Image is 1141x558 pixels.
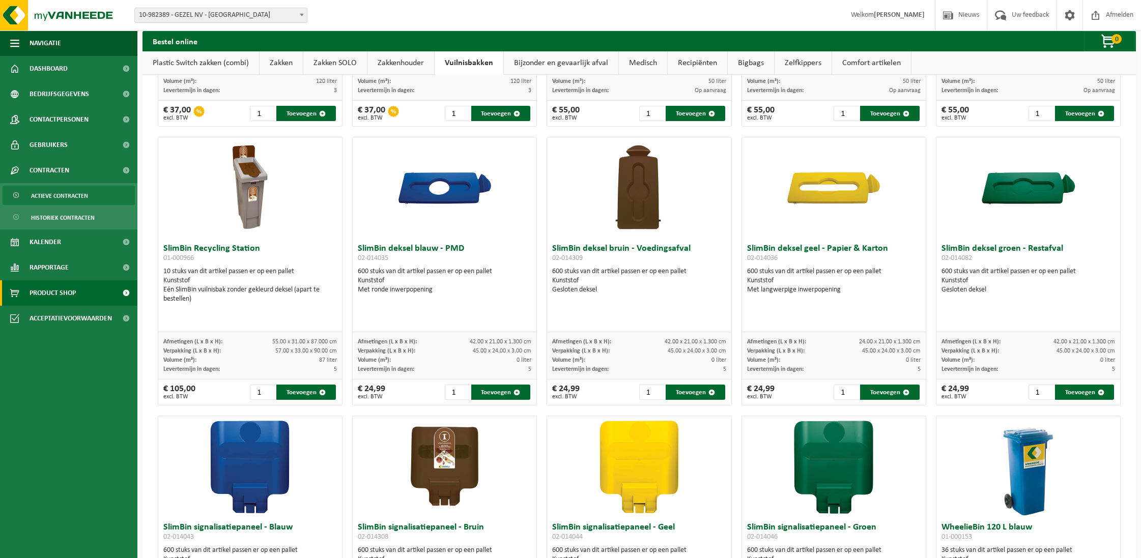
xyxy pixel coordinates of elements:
[588,137,690,239] img: 02-014309
[859,339,921,345] span: 24.00 x 21.00 x 1.300 cm
[834,106,859,121] input: 1
[199,137,301,239] img: 01-000966
[747,106,775,121] div: € 55,00
[834,385,859,400] input: 1
[134,8,307,23] span: 10-982389 - GEZEL NV - BUGGENHOUT
[639,385,665,400] input: 1
[552,276,726,285] div: Kunststof
[471,106,530,121] button: Toevoegen
[552,244,726,265] h3: SlimBin deksel bruin - Voedingsafval
[163,385,195,400] div: € 105,00
[250,385,275,400] input: 1
[832,51,911,75] a: Comfort artikelen
[942,366,998,372] span: Levertermijn in dagen:
[942,78,975,84] span: Volume (m³):
[358,285,531,295] div: Met ronde inwerpopening
[358,366,414,372] span: Levertermijn in dagen:
[747,348,805,354] span: Verpakking (L x B x H):
[358,78,391,84] span: Volume (m³):
[275,348,337,354] span: 57.00 x 33.00 x 90.00 cm
[334,366,337,372] span: 5
[445,385,470,400] input: 1
[358,106,385,121] div: € 37,00
[31,186,88,205] span: Actieve contracten
[860,106,919,121] button: Toevoegen
[747,115,775,121] span: excl. BTW
[639,106,665,121] input: 1
[1097,78,1115,84] span: 50 liter
[747,394,775,400] span: excl. BTW
[552,106,580,121] div: € 55,00
[358,394,385,400] span: excl. BTW
[552,285,726,295] div: Gesloten deksel
[30,280,76,306] span: Product Shop
[552,357,585,363] span: Volume (m³):
[163,267,337,304] div: 10 stuks van dit artikel passen er op een pallet
[1055,106,1114,121] button: Toevoegen
[747,533,778,541] span: 02-014046
[135,8,307,22] span: 10-982389 - GEZEL NV - BUGGENHOUT
[783,416,885,518] img: 02-014046
[747,244,921,265] h3: SlimBin deksel geel - Papier & Karton
[394,416,496,518] img: 02-014308
[747,78,780,84] span: Volume (m³):
[163,533,194,541] span: 02-014043
[874,11,925,19] strong: [PERSON_NAME]
[367,51,434,75] a: Zakkenhouder
[942,339,1001,345] span: Afmetingen (L x B x H):
[358,267,531,295] div: 600 stuks van dit artikel passen er op een pallet
[918,366,921,372] span: 5
[747,357,780,363] span: Volume (m³):
[473,348,531,354] span: 45.00 x 24.00 x 3.00 cm
[1053,339,1115,345] span: 42.00 x 21.00 x 1.300 cm
[1029,106,1054,121] input: 1
[276,106,335,121] button: Toevoegen
[3,186,135,205] a: Actieve contracten
[1057,348,1115,354] span: 45.00 x 24.00 x 3.00 cm
[747,366,804,372] span: Levertermijn in dagen:
[942,115,969,121] span: excl. BTW
[163,115,191,121] span: excl. BTW
[142,51,259,75] a: Plastic Switch zakken (combi)
[978,416,1079,518] img: 01-000153
[528,366,531,372] span: 5
[588,416,690,518] img: 02-014044
[30,255,69,280] span: Rapportage
[552,523,726,543] h3: SlimBin signalisatiepaneel - Geel
[358,348,415,354] span: Verpakking (L x B x H):
[942,87,998,94] span: Levertermijn in dagen:
[358,339,417,345] span: Afmetingen (L x B x H):
[942,285,1115,295] div: Gesloten deksel
[747,523,921,543] h3: SlimBin signalisatiepaneel - Groen
[903,78,921,84] span: 50 liter
[30,132,68,158] span: Gebruikers
[528,87,531,94] span: 3
[747,87,804,94] span: Levertermijn in dagen:
[504,51,618,75] a: Bijzonder en gevaarlijk afval
[862,348,921,354] span: 45.00 x 24.00 x 3.00 cm
[358,523,531,543] h3: SlimBin signalisatiepaneel - Bruin
[163,366,220,372] span: Levertermijn in dagen:
[1111,34,1122,44] span: 0
[31,208,95,227] span: Historiek contracten
[163,106,191,121] div: € 37,00
[30,306,112,331] span: Acceptatievoorwaarden
[319,357,337,363] span: 87 liter
[517,357,531,363] span: 0 liter
[3,208,135,227] a: Historiek contracten
[723,366,726,372] span: 5
[552,254,583,262] span: 02-014309
[163,394,195,400] span: excl. BTW
[906,357,921,363] span: 0 liter
[163,87,220,94] span: Levertermijn in dagen:
[358,276,531,285] div: Kunststof
[163,339,222,345] span: Afmetingen (L x B x H):
[942,357,975,363] span: Volume (m³):
[747,385,775,400] div: € 24,99
[163,244,337,265] h3: SlimBin Recycling Station
[747,254,778,262] span: 02-014036
[942,394,969,400] span: excl. BTW
[163,254,194,262] span: 01-000966
[942,533,972,541] span: 01-000153
[665,339,726,345] span: 42.00 x 21.00 x 1.300 cm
